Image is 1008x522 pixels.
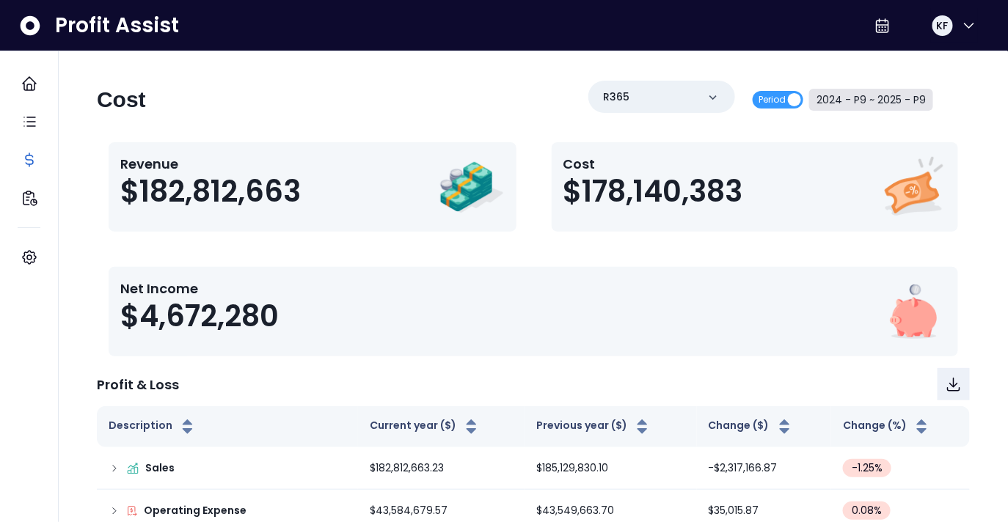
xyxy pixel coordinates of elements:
[852,503,882,518] span: 0.08 %
[120,174,301,209] span: $182,812,663
[563,174,743,209] span: $178,140,383
[97,87,146,113] h2: Cost
[809,89,933,111] button: 2024 - P9 ~ 2025 - P9
[358,447,525,490] td: $182,812,663.23
[843,418,931,435] button: Change (%)
[697,447,832,490] td: -$2,317,166.87
[563,154,743,174] p: Cost
[120,298,279,334] span: $4,672,280
[120,154,301,174] p: Revenue
[109,418,197,435] button: Description
[120,279,279,298] p: Net Income
[759,91,786,109] span: Period
[937,18,949,33] span: KF
[370,418,481,435] button: Current year ($)
[880,154,946,220] img: Cost
[525,447,697,490] td: $185,129,830.10
[603,89,629,105] p: R365
[144,503,246,518] p: Operating Expense
[439,154,505,220] img: Revenue
[852,460,883,476] span: -1.25 %
[880,279,946,345] img: Net Income
[145,460,175,476] p: Sales
[97,375,179,394] p: Profit & Loss
[536,418,651,435] button: Previous year ($)
[55,12,179,39] span: Profit Assist
[938,368,970,400] button: Download
[709,418,794,435] button: Change ($)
